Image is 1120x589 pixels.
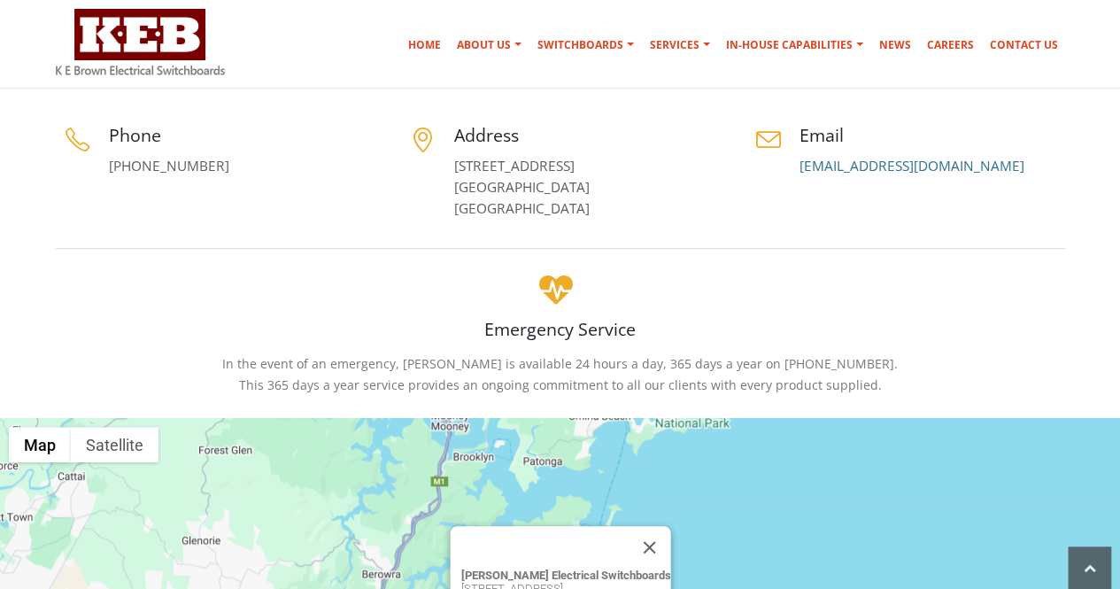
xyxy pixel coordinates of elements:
button: Show satellite imagery [71,427,158,462]
button: Close [628,526,670,569]
p: In the event of an emergency, [PERSON_NAME] is available 24 hours a day, 365 days a year on [PHON... [56,353,1065,396]
a: About Us [450,27,529,63]
button: Show street map [9,427,71,462]
a: Careers [920,27,981,63]
a: Contact Us [983,27,1065,63]
img: K E Brown Electrical Switchboards [56,9,225,75]
h4: Emergency Service [56,317,1065,341]
a: In-house Capabilities [719,27,870,63]
a: [STREET_ADDRESS][GEOGRAPHIC_DATA][GEOGRAPHIC_DATA] [454,157,590,218]
a: [EMAIL_ADDRESS][DOMAIN_NAME] [799,157,1024,175]
h4: Phone [109,123,375,147]
a: Home [401,27,448,63]
a: News [872,27,918,63]
strong: [PERSON_NAME] Electrical Switchboards [460,569,670,582]
h4: Address [454,123,720,147]
h4: Email [799,123,1065,147]
a: [PHONE_NUMBER] [109,157,229,175]
a: Services [643,27,717,63]
a: Switchboards [530,27,641,63]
